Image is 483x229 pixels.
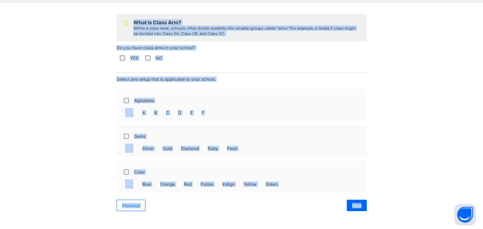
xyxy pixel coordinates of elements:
label: Color [134,169,145,175]
span: Select arm setup that is applicable to your school. [117,76,216,82]
span: D [178,110,181,115]
span: Orange [160,181,175,187]
span: Do you have class arms in your school? [117,45,195,50]
span: E [190,110,193,115]
label: YES [130,55,138,61]
span: Diamond [181,146,199,151]
span: Red [184,181,192,187]
span: Yellow [243,181,257,187]
span: Within a class level, schools often divide students into smaller groups called "arms" For example... [133,26,356,36]
span: Green [266,181,278,187]
span: C [166,110,169,115]
span: A [142,110,145,115]
span: Blue [142,181,151,187]
span: Indigo [222,181,235,187]
span: F [202,110,204,115]
label: Gems [134,134,146,139]
span: Ruby [208,146,218,151]
label: Alphabets [134,98,154,103]
span: B [154,110,157,115]
img: pointer.7d5efa4dba55a2dde3e22c45d215a0de.svg [125,179,133,188]
img: pointer.7d5efa4dba55a2dde3e22c45d215a0de.svg [125,144,133,152]
span: Silver [142,146,154,151]
button: Open asap [454,204,476,225]
span: What is Class Arm? [133,19,181,25]
span: Previous [122,203,140,208]
span: Purple [201,181,213,187]
img: pointer.7d5efa4dba55a2dde3e22c45d215a0de.svg [125,108,133,116]
span: Gold [163,146,172,151]
span: Pearl [227,146,237,151]
span: Next [352,203,361,208]
label: NO [156,55,162,61]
